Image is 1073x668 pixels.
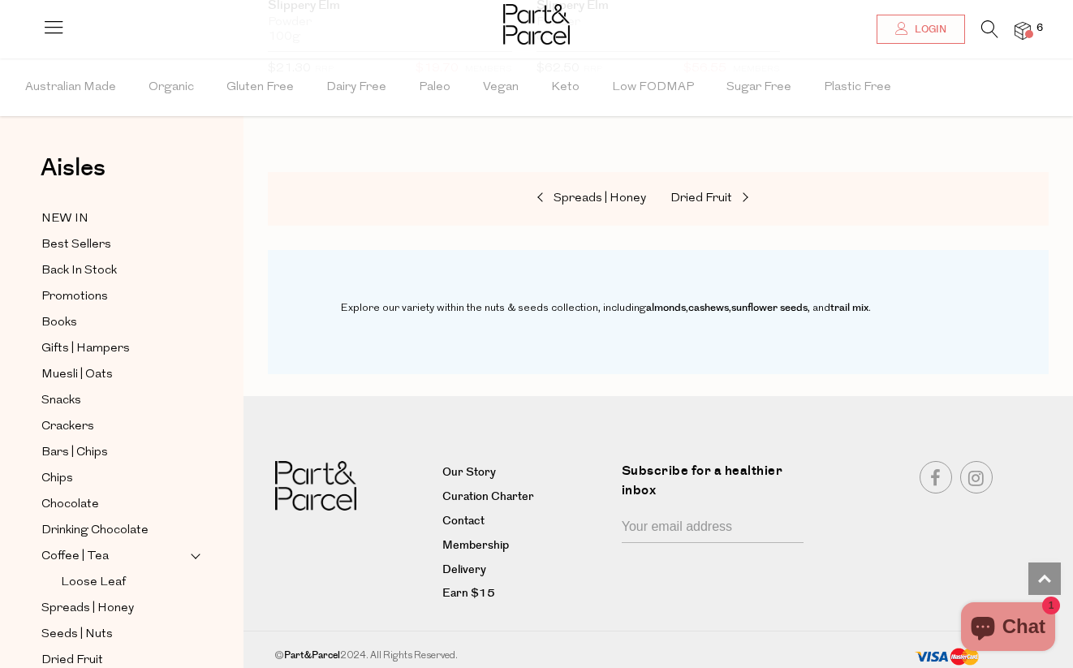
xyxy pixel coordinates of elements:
span: Paleo [419,59,450,116]
a: sunflower seeds [731,300,808,315]
img: payment-methods.png [915,648,980,666]
span: Gifts | Hampers [41,339,130,359]
a: Earn $15 [442,584,610,604]
a: Best Sellers [41,235,189,255]
input: Your email address [622,512,804,543]
span: NEW IN [41,209,88,229]
span: Back In Stock [41,261,117,281]
span: Loose Leaf [61,573,126,593]
a: Delivery [442,561,610,580]
span: Login [911,23,946,37]
inbox-online-store-chat: Shopify online store chat [956,602,1060,655]
a: Promotions [41,287,189,307]
span: Coffee | Tea [41,547,109,567]
a: Back In Stock [41,261,189,281]
span: Promotions [41,287,108,307]
p: Explore our variety within the nuts & seeds collection, including , , , and . [341,299,976,317]
span: Best Sellers [41,235,111,255]
span: Muesli | Oats [41,365,113,385]
span: Vegan [483,59,519,116]
span: Spreads | Honey [41,599,134,618]
a: Chips [41,468,189,489]
span: Chocolate [41,495,99,515]
a: Snacks [41,390,189,411]
span: Seeds | Nuts [41,625,113,644]
span: Gluten Free [226,59,294,116]
a: Aisles [41,156,106,196]
a: Gifts | Hampers [41,338,189,359]
a: Our Story [442,463,610,483]
b: Part&Parcel [284,649,340,662]
a: Loose Leaf [61,572,189,593]
a: Bars | Chips [41,442,189,463]
img: Part&Parcel [503,4,570,45]
a: 6 [1015,22,1031,39]
a: cashews [688,300,729,315]
a: Spreads | Honey [484,188,646,209]
span: Drinking Chocolate [41,521,149,541]
span: Dried Fruit [670,192,732,205]
span: Crackers [41,417,94,437]
a: Coffee | Tea [41,546,189,567]
span: Chips [41,469,73,489]
span: Snacks [41,391,81,411]
a: Books [41,312,189,333]
a: Drinking Chocolate [41,520,189,541]
span: Organic [149,59,194,116]
a: Muesli | Oats [41,364,189,385]
span: Plastic Free [824,59,891,116]
a: Spreads | Honey [41,598,189,618]
button: Expand/Collapse Coffee | Tea [190,546,201,566]
a: Login [877,15,965,44]
a: Crackers [41,416,189,437]
a: Chocolate [41,494,189,515]
span: Sugar Free [726,59,791,116]
span: Dairy Free [326,59,386,116]
img: Part&Parcel [275,461,356,511]
a: almonds [646,300,686,315]
a: Dried Fruit [670,188,833,209]
span: Spreads | Honey [554,192,646,205]
span: 6 [1032,21,1047,36]
a: trail mix [830,300,868,315]
span: Bars | Chips [41,443,108,463]
span: Aisles [41,150,106,186]
span: Low FODMAP [612,59,694,116]
span: Keto [551,59,580,116]
a: Membership [442,537,610,556]
a: NEW IN [41,209,189,229]
a: Contact [442,512,610,532]
a: Seeds | Nuts [41,624,189,644]
label: Subscribe for a healthier inbox [622,461,813,512]
span: Books [41,313,77,333]
span: Australian Made [25,59,116,116]
a: Curation Charter [442,488,610,507]
div: © 2024. All Rights Reserved. [251,648,825,664]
